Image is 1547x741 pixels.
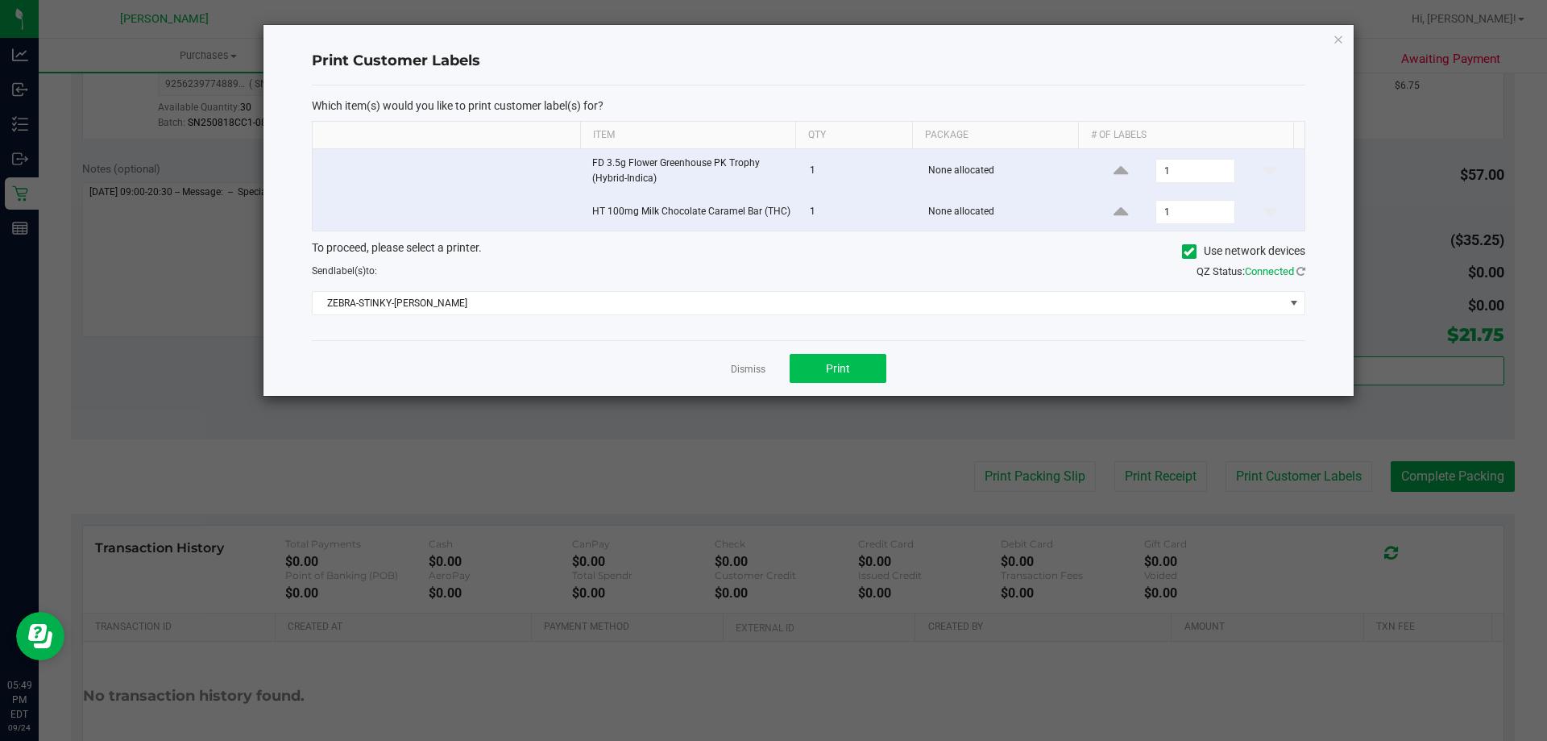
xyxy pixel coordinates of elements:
th: Package [912,122,1078,149]
div: To proceed, please select a printer. [300,239,1317,264]
td: None allocated [919,149,1087,194]
iframe: Resource center [16,612,64,660]
button: Print [790,354,886,383]
td: 1 [800,194,919,231]
span: QZ Status: [1197,265,1305,277]
span: label(s) [334,265,366,277]
th: # of labels [1078,122,1293,149]
label: Use network devices [1182,243,1305,260]
span: Connected [1245,265,1294,277]
span: Print [826,362,850,375]
td: FD 3.5g Flower Greenhouse PK Trophy (Hybrid-Indica) [583,149,800,194]
a: Dismiss [731,363,765,377]
h4: Print Customer Labels [312,51,1305,72]
td: 1 [800,149,919,194]
td: None allocated [919,194,1087,231]
span: Send to: [312,265,377,277]
td: HT 100mg Milk Chocolate Caramel Bar (THC) [583,194,800,231]
th: Qty [795,122,912,149]
span: ZEBRA-STINKY-[PERSON_NAME] [313,292,1284,314]
th: Item [580,122,795,149]
p: Which item(s) would you like to print customer label(s) for? [312,98,1305,113]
